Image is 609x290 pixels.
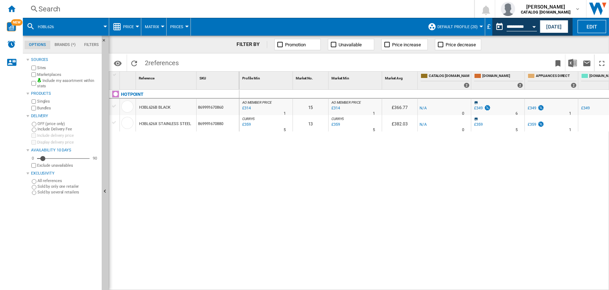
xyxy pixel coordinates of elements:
[32,191,36,195] input: Sold by several retailers
[32,122,36,126] input: OFF (price only)
[31,171,99,176] div: Exclusivity
[581,106,590,110] div: £349
[91,156,99,161] div: 90
[38,25,54,29] span: H3BL626
[330,72,382,83] div: Market Min Sort None
[32,185,36,190] input: Sold by only one retailer
[242,76,260,80] span: Profile Min
[31,91,99,97] div: Products
[464,83,470,88] div: 2 offers sold by CATALOG BEKO.UK
[11,19,22,26] span: NEW
[37,184,99,189] label: Sold by only one retailer
[521,10,570,15] b: CATALOG [DOMAIN_NAME]
[419,72,471,89] div: CATALOG [DOMAIN_NAME] 2 offers sold by CATALOG BEKO.UK
[38,18,61,36] button: H3BL626
[37,126,99,132] label: Include Delivery Fee
[381,39,428,50] button: Price increase
[139,76,154,80] span: Reference
[141,55,182,69] span: 2
[284,110,286,117] div: Delivery Time : 1 day
[113,18,137,36] div: Price
[242,100,272,104] span: AO MEMBER PRICE
[274,39,321,50] button: Promotion
[384,72,417,83] div: Market Avg Sort None
[293,115,328,131] div: 13
[528,106,536,110] div: £349
[123,18,137,36] button: Price
[528,19,541,32] button: Open calendar
[331,117,344,121] span: CURRYS
[339,42,362,47] span: Unavailable
[139,116,191,132] div: H3BL626X STAINLESS STEEL
[26,18,105,36] div: H3BL626
[31,113,99,119] div: Delivery
[437,25,478,29] span: Default profile (20)
[170,18,187,36] button: Prices
[31,106,36,110] input: Bundles
[121,72,136,83] div: Sort None
[37,121,99,126] label: OFF (price only)
[462,110,464,117] div: Delivery Time : 0 day
[241,105,251,112] div: Last updated : Friday, 19 September 2025 01:00
[527,121,544,128] div: £359
[473,72,524,89] div: [DOMAIN_NAME] 2 offers sold by AMAZON.CO.UK
[420,105,427,112] div: N/A
[492,18,538,36] div: This report is based on a date in the past.
[50,41,80,49] md-tab-item: Brands (*)
[384,72,417,83] div: Sort None
[569,126,571,134] div: Delivery Time : 1 day
[37,190,99,195] label: Sold by several retailers
[197,99,239,115] div: 869991670860
[285,42,306,47] span: Promotion
[37,65,99,71] label: Sites
[595,55,609,71] button: Maximize
[580,105,590,112] div: £349
[25,41,50,49] md-tab-item: Options
[392,42,421,47] span: Price increase
[137,72,196,83] div: Reference Sort None
[37,163,99,168] label: Exclude unavailables
[31,140,36,145] input: Display delivery price
[437,18,481,36] button: Default profile (20)
[7,22,16,31] img: wise-card.svg
[37,78,99,89] label: Include my assortment within stats
[199,76,206,80] span: SKU
[241,72,293,83] div: Profile Min Sort None
[540,20,568,33] button: [DATE]
[429,73,470,79] span: CATALOG [DOMAIN_NAME]
[473,121,483,128] div: £359
[462,126,464,134] div: Delivery Time : 0 day
[446,42,476,47] span: Price decrease
[145,18,163,36] button: Matrix
[37,105,99,111] label: Bundles
[428,18,481,36] div: Default profile (20)
[145,25,159,29] span: Matrix
[330,72,382,83] div: Sort None
[482,73,523,79] span: [DOMAIN_NAME]
[501,2,515,16] img: profile.jpg
[527,105,544,112] div: £349
[578,20,606,33] button: Edit
[32,128,36,132] input: Include Delivery Fee
[571,83,577,88] div: 2 offers sold by APPLIANCES DIRECT
[31,66,36,70] input: Sites
[484,105,491,111] img: promotionV3.png
[330,121,340,128] div: Last updated : Friday, 19 September 2025 01:00
[37,99,99,104] label: Singles
[492,20,507,34] button: md-calendar
[569,110,571,117] div: Delivery Time : 1 day
[473,105,491,112] div: £349
[37,178,99,183] label: All references
[382,115,417,131] div: £382.03
[331,100,361,104] span: AO MEMBER PRICE
[31,79,36,88] input: Include my assortment within stats
[237,41,267,48] div: FILTER BY
[31,147,99,153] div: Availability 10 Days
[32,179,36,184] input: All references
[30,156,36,161] div: 0
[373,126,375,134] div: Delivery Time : 5 days
[127,55,141,71] button: Reload
[526,72,578,89] div: APPLIANCES DIRECT 2 offers sold by APPLIANCES DIRECT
